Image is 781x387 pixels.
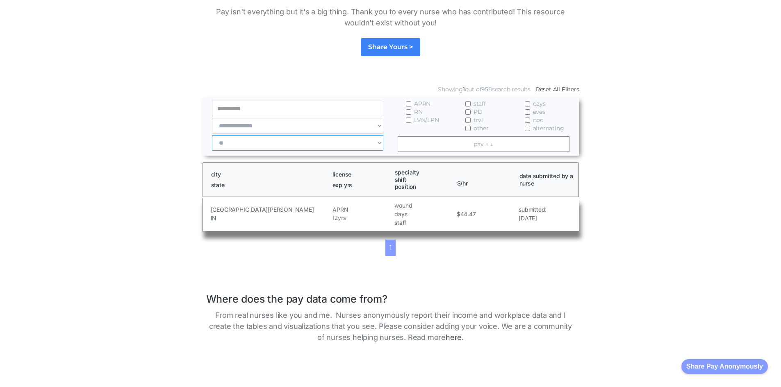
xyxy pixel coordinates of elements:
[406,101,411,106] input: APRN
[211,214,331,222] h5: IN
[395,176,450,183] h1: shift
[681,359,768,374] button: Share Pay Anonymously
[394,218,454,227] h5: staff
[414,100,430,108] span: APRN
[465,126,471,131] input: other
[438,85,532,93] div: Showing out of search results.
[533,108,545,116] span: eves
[385,240,396,256] a: 1
[460,210,476,218] h5: 44.47
[536,85,579,93] a: Reset All Filters
[533,124,564,132] span: alternating
[332,171,387,178] h1: license
[519,205,546,214] h5: submitted:
[395,183,450,190] h1: position
[202,240,579,256] div: List
[474,108,483,116] span: PD
[474,116,483,124] span: trvl
[332,205,392,214] h5: APRN
[406,109,411,115] input: RN
[202,6,579,28] p: Pay isn't everything but it's a big thing. Thank you to every nurse who has contributed! This res...
[361,38,420,56] a: Share Yours >
[211,171,325,178] h1: city
[202,83,579,156] form: Email Form
[394,201,454,210] h5: wound
[525,126,530,131] input: alternating
[211,205,331,214] h5: [GEOGRAPHIC_DATA][PERSON_NAME]
[463,86,465,93] span: 1
[533,100,546,108] span: days
[525,101,530,106] input: days
[332,214,338,222] h5: 12
[533,116,543,124] span: noc
[395,169,450,176] h1: specialty
[332,181,387,189] h1: exp yrs
[465,109,471,115] input: PD
[465,118,471,123] input: trvl
[206,285,575,306] h1: Where does the pay data come from?
[414,108,423,116] span: RN
[406,118,411,123] input: LVN/LPN
[446,333,462,342] a: here
[398,136,569,152] a: pay ↑ ↓
[481,86,492,93] span: 958
[211,181,325,189] h1: state
[519,214,546,222] h5: [DATE]
[525,118,530,123] input: noc
[525,109,530,115] input: eves
[465,101,471,106] input: staff
[474,124,489,132] span: other
[457,210,460,218] h5: $
[414,116,439,124] span: LVN/LPN
[338,214,346,222] h5: yrs
[394,210,454,218] h5: days
[474,100,486,108] span: staff
[206,310,575,343] p: From real nurses like you and me. Nurses anonymously report their income and workplace data and I...
[519,205,546,222] a: submitted:[DATE]
[457,172,512,187] h1: $/hr
[519,172,574,187] h1: date submitted by a nurse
